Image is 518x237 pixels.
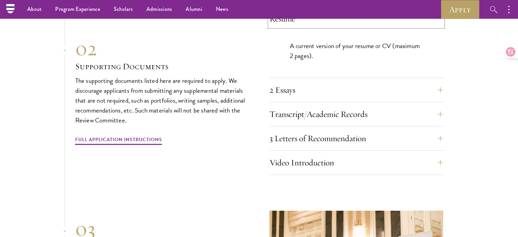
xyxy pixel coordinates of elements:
[269,11,443,27] button: Resume
[269,154,443,171] button: Video Introduction
[269,106,443,122] button: Transcript/Academic Records
[290,41,423,61] p: A current version of your resume or CV (maximum 2 pages).
[75,135,162,146] a: Full Application Instructions
[269,130,443,147] button: 3 Letters of Recommendation
[269,82,443,98] button: 2 Essays
[75,76,249,125] p: The supporting documents listed here are required to apply. We discourage applicants from submitt...
[75,61,249,72] h3: Supporting Documents
[75,36,249,61] div: 02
